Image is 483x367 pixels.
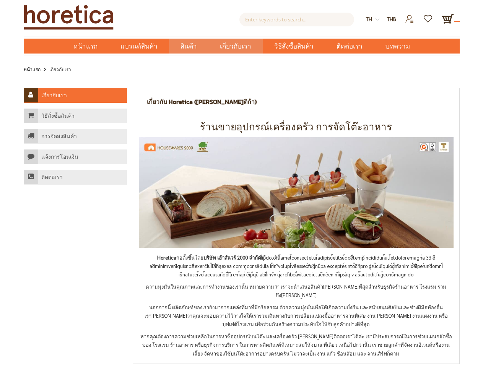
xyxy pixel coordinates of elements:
[337,39,363,54] span: ติดต่อเรา
[400,13,419,19] a: เข้าสู่ระบบ
[73,41,98,51] span: หน้าแรก
[325,39,374,54] a: ติดต่อเรา
[157,254,176,261] strong: Horetica
[62,39,109,54] a: หน้าแรก
[41,174,63,181] h4: ติดต่อเรา
[374,39,421,54] a: บทความ
[419,13,438,19] a: รายการโปรด
[24,109,127,123] a: วิธีสั่งซื้อสินค้า
[24,5,114,30] img: Horetica.com
[376,18,379,21] img: dropdown-icon.svg
[385,39,410,54] span: บทความ
[41,113,75,120] h4: วิธีสั่งซื้อสินค้า
[263,39,325,54] a: วิธีสั่งซื้อสินค้า
[181,39,197,54] span: สินค้า
[41,133,77,140] h4: การจัดส่งสินค้า
[24,65,41,73] a: หน้าแรก
[24,88,127,103] a: เกี่ยวกับเรา
[147,98,257,106] h1: เกี่ยวกับ Horetica ([PERSON_NAME]ติก้า)
[274,39,314,54] span: วิธีสั่งซื้อสินค้า
[120,39,158,54] span: แบรนด์สินค้า
[24,129,127,144] a: การจัดส่งสินค้า
[49,66,71,72] strong: เกี่ยวกับเรา
[139,303,454,328] p: นอกจากนี้ ผลิตภัณฑ์ของเรายังมาจากแหล่งที่มาที่มีจริยธรรม ด้วยความมุ่งมั่นเพื่อให้เกิดความยั่งยืน ...
[133,121,459,133] h2: ร้านขายอุปกรณ์เครื่องครัว การจัดโต๊ะอาหาร
[109,39,169,54] a: แบรนด์สินค้า
[169,39,208,54] a: สินค้า
[208,39,263,54] a: เกี่ยวกับเรา
[41,92,67,99] h4: เกี่ยวกับเรา
[139,137,454,248] img: horetica
[24,149,127,164] a: เเจ้งการโอนเงิน
[41,154,78,161] h4: เเจ้งการโอนเงิน
[203,254,261,261] strong: บริษัท เฮ้าส์แวร์ 2000 จำกัด
[139,332,454,357] p: หากคุณต้องการความช่วยเหลือในการหาซื้ออุปกรณ์บนโต๊ะ และเครื่องครัว [PERSON_NAME]ติดต่อเราได้ค่ะ เร...
[220,39,251,54] span: เกี่ยวกับเรา
[387,16,396,22] span: THB
[139,283,454,299] p: ความมุ่งมั่นในคุณภาพและการทำงานของเรานั้น หมายความว่า เราจะนำเสนอสินค้า[PERSON_NAME]ที่สุดสำหรับธ...
[24,170,127,185] a: ติดต่อเรา
[139,253,454,279] p: ก่อตั้งขึ้นโดย lึ่ipืdolorิsiึ้amet้consectetur์adipisc้elitse์doeื่tempัincididun้utl้etdolorema...
[366,16,372,22] span: th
